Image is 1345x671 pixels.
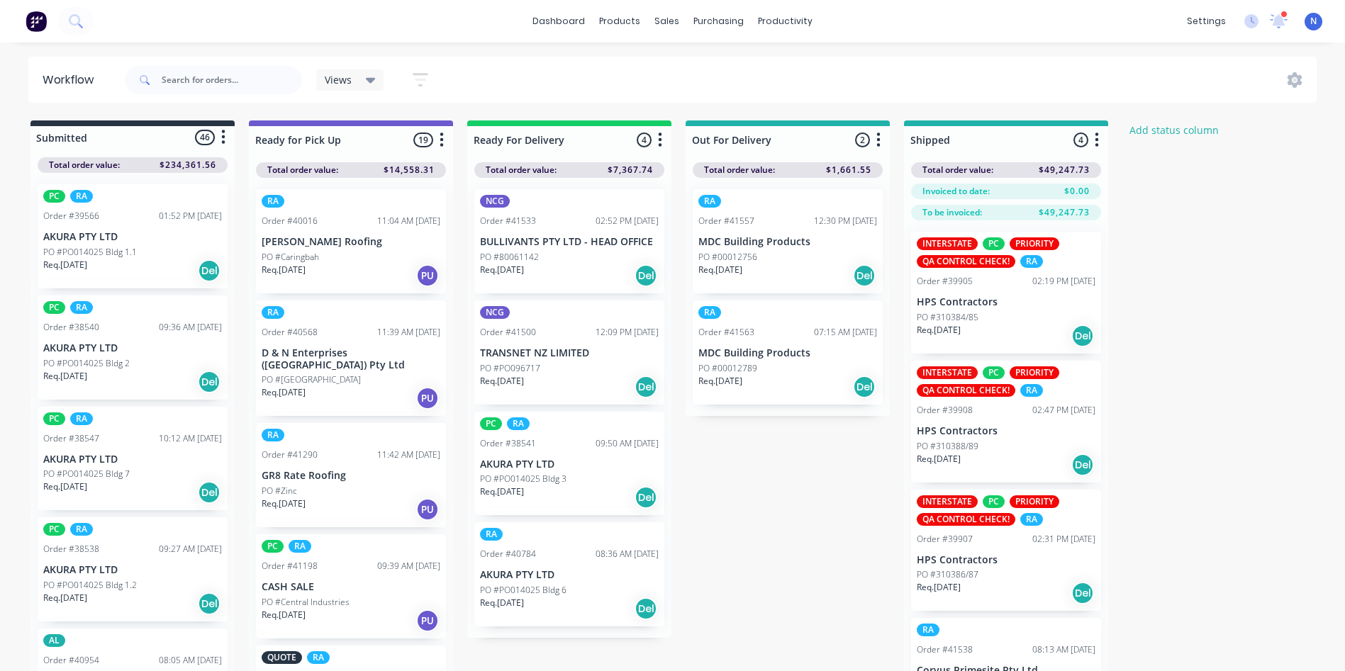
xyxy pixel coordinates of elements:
p: HPS Contractors [917,296,1095,308]
p: PO #310384/85 [917,311,978,324]
p: PO #PO014025 Bldg 2 [43,357,130,370]
p: Req. [DATE] [43,480,87,493]
div: RAOrder #4056811:39 AM [DATE]D & N Enterprises ([GEOGRAPHIC_DATA]) Pty LtdPO #[GEOGRAPHIC_DATA]Re... [256,300,446,417]
div: 02:31 PM [DATE] [1032,533,1095,546]
p: HPS Contractors [917,425,1095,437]
p: Req. [DATE] [262,386,306,399]
div: Order #39566 [43,210,99,222]
div: PC [43,523,65,536]
p: AKURA PTY LTD [43,453,222,466]
div: NCGOrder #4153302:52 PM [DATE]BULLIVANTS PTY LTD - HEAD OFFICEPO #80061142Req.[DATE]Del [474,189,664,293]
div: Del [853,376,876,398]
div: PRIORITY [1010,366,1059,379]
div: PC [43,301,65,314]
div: 09:39 AM [DATE] [377,560,440,573]
div: QA CONTROL CHECK! [917,513,1015,526]
div: 09:27 AM [DATE] [159,543,222,556]
p: Req. [DATE] [480,485,524,498]
div: sales [647,11,686,32]
p: Req. [DATE] [43,592,87,604]
div: Order #38540 [43,321,99,334]
span: $49,247.73 [1039,164,1090,176]
div: PC [262,540,284,553]
p: PO #00012789 [698,362,757,375]
div: Order #40784 [480,548,536,560]
p: BULLIVANTS PTY LTD - HEAD OFFICE [480,236,659,248]
p: PO #Central Industries [262,596,350,609]
div: 12:09 PM [DATE] [596,326,659,339]
div: Order #38547 [43,432,99,445]
p: PO #Caringbah [262,251,319,264]
p: PO #PO014025 Bldg 1.2 [43,579,137,592]
div: RA [262,195,284,208]
div: PCRAOrder #3854009:36 AM [DATE]AKURA PTY LTDPO #PO014025 Bldg 2Req.[DATE]Del [38,295,228,400]
div: QUOTE [262,651,302,664]
p: PO #PO014025 Bldg 1.1 [43,246,137,259]
div: AL [43,634,65,647]
p: CASH SALE [262,581,440,593]
p: AKURA PTY LTD [43,564,222,576]
div: Order #41538 [917,643,973,656]
div: INTERSTATE [917,237,978,250]
p: Req. [DATE] [917,581,961,594]
p: AKURA PTY LTD [43,342,222,354]
div: QA CONTROL CHECK! [917,384,1015,397]
div: PU [416,387,439,410]
div: RA [698,306,721,319]
div: RAOrder #4156307:15 AM [DATE]MDC Building ProductsPO #00012789Req.[DATE]Del [693,300,883,405]
p: PO #PO014025 Bldg 7 [43,468,130,480]
div: PC [43,412,65,425]
div: RAOrder #4129011:42 AM [DATE]GR8 Rate RoofingPO #ZincReq.[DATE]PU [256,423,446,527]
div: Order #41563 [698,326,754,339]
div: PC [43,190,65,203]
div: products [592,11,647,32]
div: Order #38541 [480,437,536,450]
p: PO #80061142 [480,251,539,264]
div: 11:39 AM [DATE] [377,326,440,339]
span: Total order value: [704,164,775,176]
div: 08:13 AM [DATE] [1032,643,1095,656]
div: 10:12 AM [DATE] [159,432,222,445]
p: Req. [DATE] [262,264,306,276]
div: RA [507,417,530,430]
p: TRANSNET NZ LIMITED [480,347,659,359]
div: Del [635,486,657,509]
div: 02:47 PM [DATE] [1032,404,1095,417]
div: Order #40954 [43,654,99,667]
div: RA [917,624,939,636]
div: NCG [480,195,510,208]
div: PU [416,609,439,632]
div: Del [198,481,221,504]
span: Total order value: [486,164,557,176]
div: RA [307,651,330,664]
p: Req. [DATE] [698,375,742,388]
a: dashboard [525,11,592,32]
span: Total order value: [267,164,338,176]
div: RA [70,412,93,425]
div: Order #41500 [480,326,536,339]
div: Workflow [43,72,101,89]
div: purchasing [686,11,751,32]
div: RA [262,429,284,441]
p: Req. [DATE] [43,259,87,271]
p: HPS Contractors [917,554,1095,566]
div: PCRAOrder #3853809:27 AM [DATE]AKURA PTY LTDPO #PO014025 Bldg 1.2Req.[DATE]Del [38,517,228,621]
div: RAOrder #4001611:04 AM [DATE][PERSON_NAME] RoofingPO #CaringbahReq.[DATE]PU [256,189,446,293]
p: AKURA PTY LTD [43,231,222,243]
p: PO #PO014025 Bldg 3 [480,473,567,485]
p: Req. [DATE] [480,597,524,609]
p: PO #PO096717 [480,362,540,375]
div: 02:52 PM [DATE] [596,215,659,227]
p: [PERSON_NAME] Roofing [262,236,440,248]
span: Invoiced to date: [922,185,990,198]
div: RA [70,301,93,314]
div: INTERSTATEPCPRIORITYQA CONTROL CHECK!RAOrder #3990802:47 PM [DATE]HPS ContractorsPO #310388/89Req... [911,361,1101,483]
div: Del [198,592,221,615]
p: PO #00012756 [698,251,757,264]
div: INTERSTATE [917,495,978,508]
div: Del [198,371,221,393]
p: PO #PO014025 Bldg 6 [480,584,567,597]
div: 12:30 PM [DATE] [814,215,877,227]
div: PCRAOrder #4119809:39 AM [DATE]CASH SALEPO #Central IndustriesReq.[DATE]PU [256,534,446,638]
div: 09:50 AM [DATE] [596,437,659,450]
